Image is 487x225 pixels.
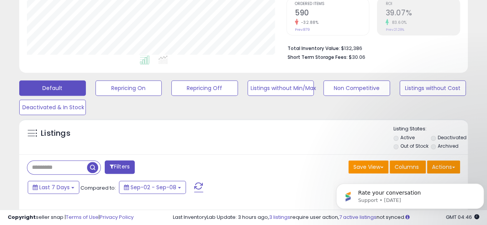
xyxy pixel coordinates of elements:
[333,167,487,221] iframe: Intercom notifications message
[400,80,466,96] button: Listings without Cost
[288,45,340,52] b: Total Inventory Value:
[248,80,314,96] button: Listings without Min/Max
[349,53,365,61] span: $30.06
[288,43,454,52] li: $132,386
[19,80,86,96] button: Default
[131,183,176,191] span: Sep-02 - Sep-08
[298,20,319,25] small: -32.88%
[438,134,467,141] label: Deactivated
[438,143,459,149] label: Archived
[173,214,479,221] div: Last InventoryLab Update: 3 hours ago, require user action, not synced.
[171,80,238,96] button: Repricing Off
[269,213,290,221] a: 3 listings
[393,125,468,133] p: Listing States:
[395,163,419,171] span: Columns
[295,8,369,19] h2: 590
[66,213,99,221] a: Terms of Use
[100,213,134,221] a: Privacy Policy
[400,143,428,149] label: Out of Stock
[390,160,426,173] button: Columns
[385,27,404,32] small: Prev: 21.28%
[19,100,86,115] button: Deactivated & In Stock
[323,80,390,96] button: Non Competitive
[295,2,369,6] span: Ordered Items
[80,184,116,192] span: Compared to:
[400,134,414,141] label: Active
[385,8,460,19] h2: 39.07%
[119,181,186,194] button: Sep-02 - Sep-08
[8,214,134,221] div: seller snap | |
[385,2,460,6] span: ROI
[295,27,310,32] small: Prev: 879
[389,20,407,25] small: 83.60%
[28,181,79,194] button: Last 7 Days
[39,183,70,191] span: Last 7 Days
[8,213,36,221] strong: Copyright
[288,54,348,60] b: Short Term Storage Fees:
[105,160,135,174] button: Filters
[348,160,388,173] button: Save View
[95,80,162,96] button: Repricing On
[41,128,70,139] h5: Listings
[427,160,460,173] button: Actions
